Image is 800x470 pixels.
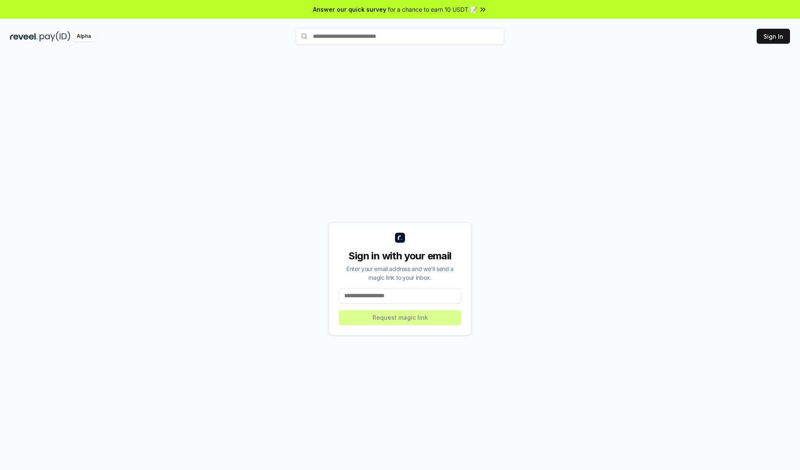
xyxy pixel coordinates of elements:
button: Sign In [757,29,790,44]
span: Answer our quick survey [313,5,386,14]
div: Alpha [72,31,95,42]
img: pay_id [40,31,70,42]
img: logo_small [395,233,405,243]
div: Enter your email address and we’ll send a magic link to your inbox. [339,264,461,282]
img: reveel_dark [10,31,38,42]
div: Sign in with your email [339,249,461,263]
span: for a chance to earn 10 USDT 📝 [388,5,477,14]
